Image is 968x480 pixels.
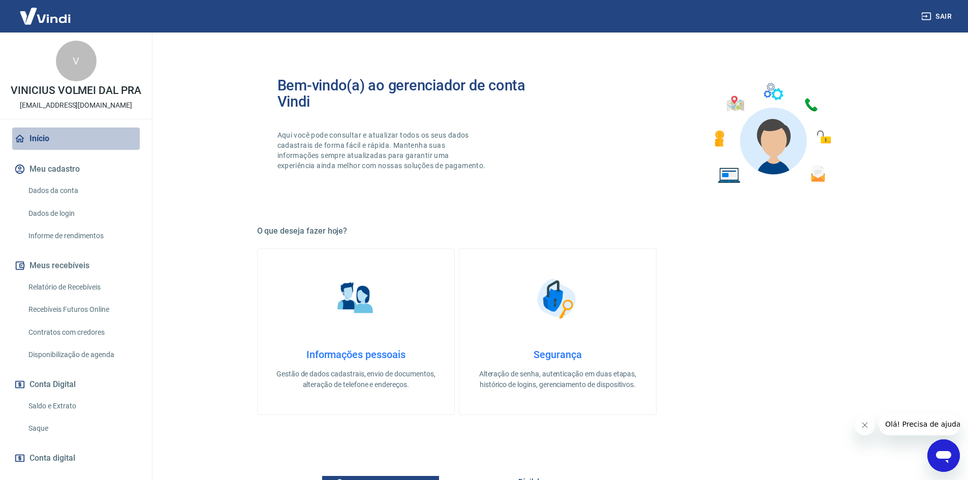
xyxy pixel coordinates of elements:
[20,100,132,111] p: [EMAIL_ADDRESS][DOMAIN_NAME]
[24,277,140,298] a: Relatório de Recebíveis
[855,415,875,435] iframe: Fechar mensagem
[274,369,438,390] p: Gestão de dados cadastrais, envio de documentos, alteração de telefone e endereços.
[257,248,455,415] a: Informações pessoaisInformações pessoaisGestão de dados cadastrais, envio de documentos, alteraçã...
[6,7,85,15] span: Olá! Precisa de ajuda?
[24,344,140,365] a: Disponibilização de agenda
[459,248,657,415] a: SegurançaSegurançaAlteração de senha, autenticação em duas etapas, histórico de logins, gerenciam...
[24,226,140,246] a: Informe de rendimentos
[24,396,140,417] a: Saldo e Extrato
[476,369,640,390] p: Alteração de senha, autenticação em duas etapas, histórico de logins, gerenciamento de dispositivos.
[24,418,140,439] a: Saque
[12,1,78,31] img: Vindi
[12,254,140,277] button: Meus recebíveis
[879,413,960,435] iframe: Mensagem da empresa
[705,77,838,189] img: Imagem de um avatar masculino com diversos icones exemplificando as funcionalidades do gerenciado...
[24,322,140,343] a: Contratos com credores
[257,226,859,236] h5: O que deseja fazer hoje?
[476,348,640,361] h4: Segurança
[274,348,438,361] h4: Informações pessoais
[277,130,488,171] p: Aqui você pode consultar e atualizar todos os seus dados cadastrais de forma fácil e rápida. Mant...
[12,158,140,180] button: Meu cadastro
[24,180,140,201] a: Dados da conta
[330,273,381,324] img: Informações pessoais
[11,85,141,96] p: VINICIUS VOLMEI DAL PRA
[927,439,960,472] iframe: Botão para abrir a janela de mensagens
[532,273,583,324] img: Segurança
[12,127,140,150] a: Início
[24,299,140,320] a: Recebíveis Futuros Online
[24,203,140,224] a: Dados de login
[277,77,558,110] h2: Bem-vindo(a) ao gerenciador de conta Vindi
[12,373,140,396] button: Conta Digital
[56,41,97,81] div: V
[12,447,140,469] a: Conta digital
[29,451,75,465] span: Conta digital
[919,7,956,26] button: Sair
